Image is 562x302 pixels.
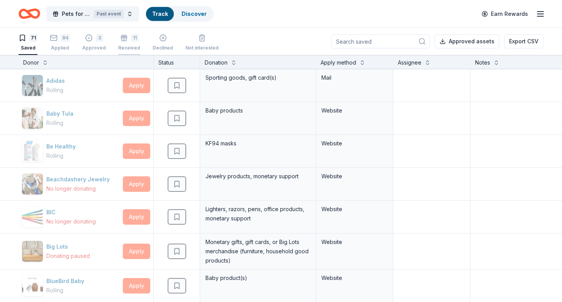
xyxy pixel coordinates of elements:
div: 11 [131,34,139,42]
div: Received [118,45,140,51]
div: Assignee [398,58,421,67]
input: Search saved [331,34,430,48]
div: Not interested [185,45,219,51]
a: Earn Rewards [477,7,533,21]
div: 71 [29,34,37,42]
button: Declined [153,31,173,55]
div: Donation [205,58,228,67]
div: Declined [153,45,173,51]
div: Status [154,55,200,69]
button: Approved assets [435,34,499,48]
div: Baby products [205,105,311,116]
div: Website [321,237,387,247]
a: Home [19,5,40,23]
button: Pets for VetsPast event [46,6,139,22]
div: Lighters, razors, pens, office products, monetary support [205,204,311,224]
button: Not interested [185,31,219,55]
div: Website [321,106,387,115]
div: KF94 masks [205,138,311,149]
div: Notes [475,58,490,67]
div: Website [321,172,387,181]
div: Website [321,273,387,283]
span: Pets for Vets [62,9,91,19]
div: Apply method [321,58,356,67]
button: 11Received [118,31,140,55]
div: Monetary gifts, gift cards, or Big Lots merchandise (furniture, household good products) [205,237,311,266]
button: 84Applied [50,31,70,55]
div: 84 [61,34,70,42]
a: Discover [182,10,207,17]
div: Jewelry products, monetary support [205,171,311,182]
div: Website [321,205,387,214]
div: Saved [19,45,37,51]
div: Website [321,139,387,148]
div: Past event [94,10,124,18]
div: Approved [82,45,106,51]
a: Track [152,10,168,17]
div: Mail [321,73,387,82]
button: TrackDiscover [145,6,214,22]
button: 71Saved [19,31,37,55]
div: Baby product(s) [205,273,311,283]
div: Donor [23,58,39,67]
div: Applied [50,45,70,51]
button: Export CSV [504,34,543,48]
div: 3 [96,34,104,42]
div: Sporting goods, gift card(s) [205,72,311,83]
button: 3Approved [82,31,106,55]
